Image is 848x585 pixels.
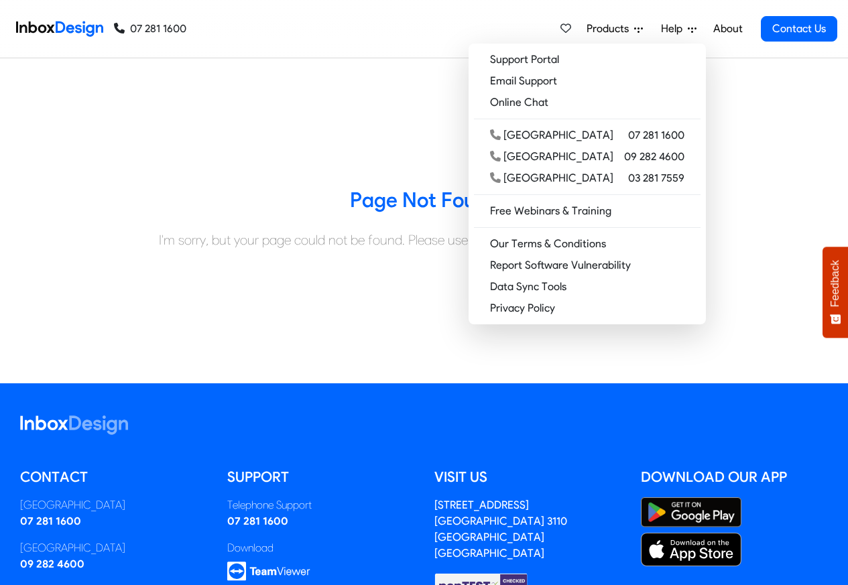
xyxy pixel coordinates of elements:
div: I'm sorry, but your page could not be found. Please use the navigation to search for your page. [10,230,838,250]
a: [GEOGRAPHIC_DATA] 07 281 1600 [474,125,701,146]
div: Download [227,540,414,556]
h5: Visit us [434,467,621,487]
address: [STREET_ADDRESS] [GEOGRAPHIC_DATA] 3110 [GEOGRAPHIC_DATA] [GEOGRAPHIC_DATA] [434,499,567,560]
h3: Page Not Found [10,187,838,214]
a: Support Portal [474,49,701,70]
a: [GEOGRAPHIC_DATA] 03 281 7559 [474,168,701,189]
a: 07 281 1600 [20,515,81,527]
span: Help [661,21,688,37]
a: Contact Us [761,16,837,42]
span: 09 282 4600 [624,149,684,165]
img: logo_teamviewer.svg [227,562,310,581]
a: Online Chat [474,92,701,113]
img: Apple App Store [641,533,741,566]
h5: Contact [20,467,207,487]
div: [GEOGRAPHIC_DATA] [490,170,613,186]
div: [GEOGRAPHIC_DATA] [490,149,613,165]
a: Email Support [474,70,701,92]
a: Data Sync Tools [474,276,701,298]
span: Products [587,21,634,37]
a: Our Terms & Conditions [474,233,701,255]
a: [GEOGRAPHIC_DATA] 09 282 4600 [474,146,701,168]
span: 07 281 1600 [628,127,684,143]
a: 07 281 1600 [114,21,186,37]
a: Report Software Vulnerability [474,255,701,276]
a: Products [581,15,648,42]
a: [STREET_ADDRESS][GEOGRAPHIC_DATA] 3110[GEOGRAPHIC_DATA][GEOGRAPHIC_DATA] [434,499,567,560]
div: Telephone Support [227,497,414,513]
a: 07 281 1600 [227,515,288,527]
div: [GEOGRAPHIC_DATA] [20,497,207,513]
a: 09 282 4600 [20,558,84,570]
img: logo_inboxdesign_white.svg [20,415,128,435]
div: Products [469,44,706,324]
h5: Download our App [641,467,828,487]
h5: Support [227,467,414,487]
a: Free Webinars & Training [474,200,701,222]
div: [GEOGRAPHIC_DATA] [20,540,207,556]
a: About [709,15,746,42]
div: [GEOGRAPHIC_DATA] [490,127,613,143]
a: Help [656,15,702,42]
a: Privacy Policy [474,298,701,319]
img: Google Play Store [641,497,741,527]
span: Feedback [829,260,841,307]
button: Feedback - Show survey [823,247,848,338]
span: 03 281 7559 [628,170,684,186]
